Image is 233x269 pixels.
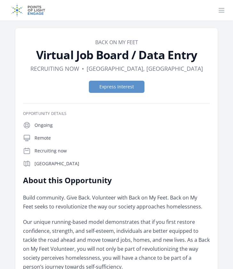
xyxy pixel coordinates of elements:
[35,148,210,154] p: Recruiting now
[23,175,210,185] h2: About this Opportunity
[95,39,138,46] a: Back on My Feet
[23,49,210,61] h1: Virtual Job Board / Data Entry
[89,81,144,93] button: Express Interest
[35,122,210,128] p: Ongoing
[23,111,210,116] h3: Opportunity Details
[23,193,210,211] p: Build community. Give Back. Volunteer with Back on My Feet. Back on My Feet seeks to revolutioniz...
[87,64,203,73] dd: [GEOGRAPHIC_DATA], [GEOGRAPHIC_DATA]
[35,135,210,141] p: Remote
[82,64,84,73] div: •
[35,160,210,167] p: [GEOGRAPHIC_DATA]
[30,64,79,73] dd: Recruiting now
